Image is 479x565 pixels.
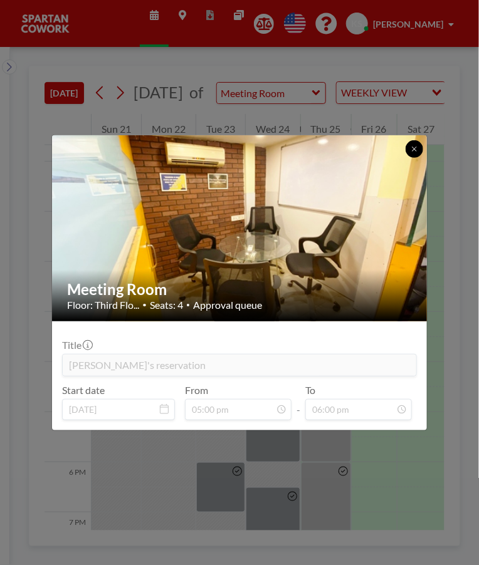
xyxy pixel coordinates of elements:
label: Title [62,339,92,351]
label: From [185,384,208,397]
span: • [186,301,190,309]
h2: Meeting Room [67,280,413,299]
span: - [297,388,300,416]
input: (No title) [63,355,416,376]
span: • [142,300,147,309]
img: 537.jpg [52,87,428,369]
span: Floor: Third Flo... [67,299,139,311]
span: Approval queue [193,299,262,311]
span: Seats: 4 [150,299,183,311]
label: To [305,384,315,397]
label: Start date [62,384,105,397]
